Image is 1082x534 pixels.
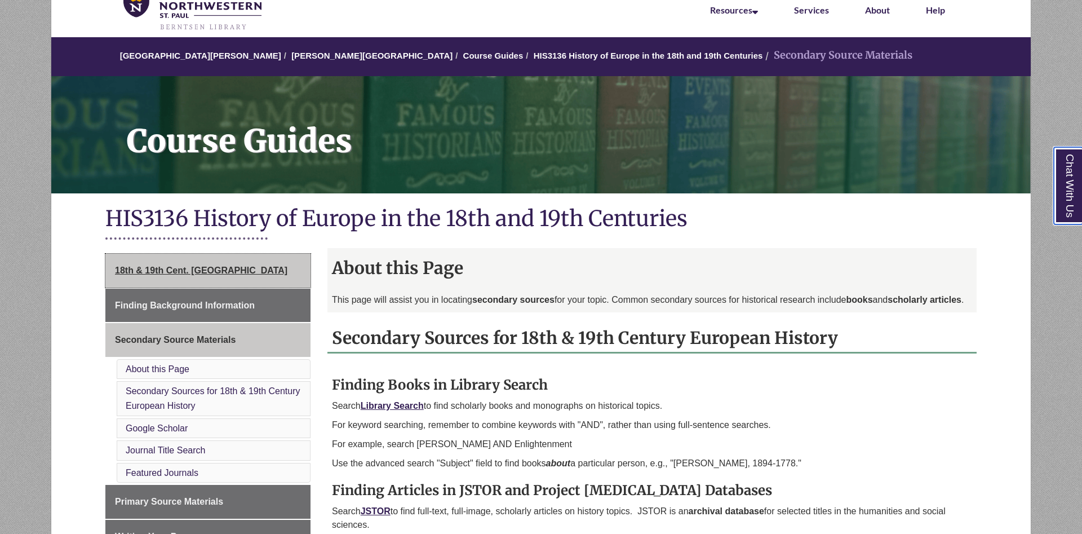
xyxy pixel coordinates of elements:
a: HIS3136 History of Europe in the 18th and 19th Centuries [534,51,763,60]
h2: About this Page [327,254,977,282]
a: Primary Source Materials [105,485,311,519]
a: [PERSON_NAME][GEOGRAPHIC_DATA] [291,51,453,60]
p: Search to find full-text, full-image, scholarly articles on history topics. JSTOR is an for selec... [332,505,972,532]
a: [GEOGRAPHIC_DATA][PERSON_NAME] [120,51,281,60]
a: Course Guides [51,76,1031,193]
strong: about [546,458,571,468]
span: Secondary Source Materials [115,335,236,345]
a: Featured Journals [126,468,198,478]
a: Services [794,5,829,15]
a: Help [926,5,945,15]
a: Finding Background Information [105,289,311,323]
a: JSTOR [361,506,391,516]
p: For keyword searching, remember to combine keywords with "AND", rather than using full-sentence s... [332,418,972,432]
strong: Finding Books in Library Search [332,376,548,394]
p: This page will assist you in locating for your topic. Common secondary sources for historical res... [332,293,972,307]
strong: scholarly articles [888,295,961,304]
p: Use the advanced search "Subject" field to find books a particular person, e.g., "[PERSON_NAME], ... [332,457,972,470]
li: Secondary Source Materials [762,47,912,64]
strong: secondary sources [472,295,555,304]
a: Secondary Sources for 18th & 19th Century European History [126,386,300,411]
strong: books [846,295,872,304]
a: Library Search [361,401,424,411]
p: Search to find scholarly books and monographs on historical topics. [332,399,972,413]
span: Finding Background Information [115,301,255,310]
strong: Finding Articles in JSTOR and Project [MEDICAL_DATA] Databases [332,482,772,499]
a: Course Guides [463,51,524,60]
a: Secondary Source Materials [105,323,311,357]
a: Google Scholar [126,423,188,433]
a: About [865,5,890,15]
span: Primary Source Materials [115,497,223,506]
a: Journal Title Search [126,445,205,455]
h1: HIS3136 History of Europe in the 18th and 19th Centuries [105,205,977,235]
a: About this Page [126,364,189,374]
h2: Secondary Sources for 18th & 19th Century European History [327,324,977,354]
a: Resources [710,5,758,15]
p: For example, search [PERSON_NAME] AND Enlightenment [332,438,972,451]
h1: Course Guides [114,76,1031,179]
span: 18th & 19th Cent. [GEOGRAPHIC_DATA] [115,266,287,275]
strong: archival database [689,506,764,516]
a: 18th & 19th Cent. [GEOGRAPHIC_DATA] [105,254,311,288]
